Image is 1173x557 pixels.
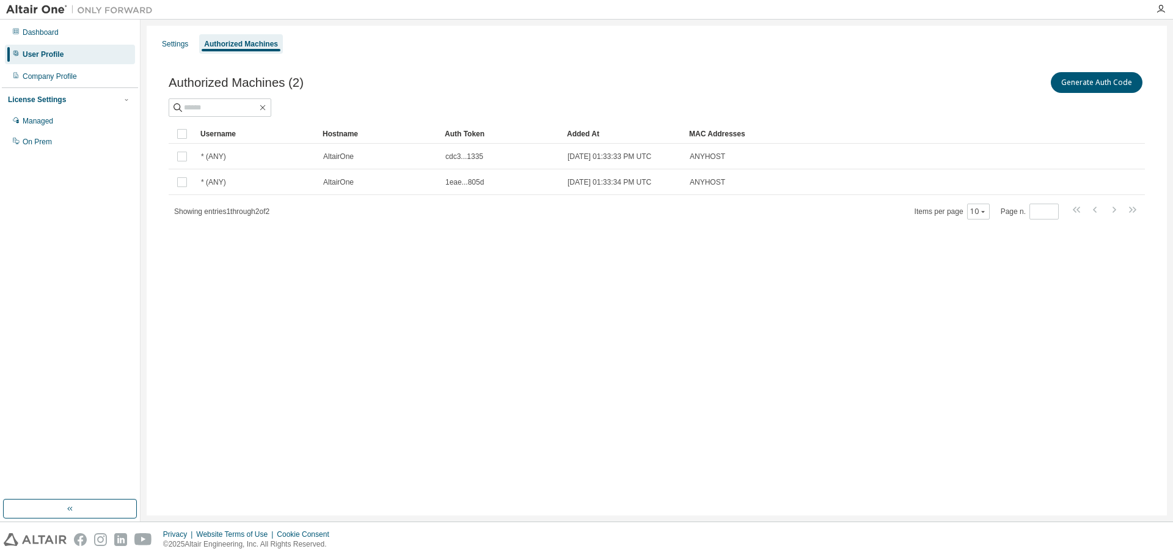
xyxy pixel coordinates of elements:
[174,207,269,216] span: Showing entries 1 through 2 of 2
[196,529,277,539] div: Website Terms of Use
[323,152,354,161] span: AltairOne
[200,124,313,144] div: Username
[169,76,304,90] span: Authorized Machines (2)
[204,39,278,49] div: Authorized Machines
[567,124,679,144] div: Added At
[114,533,127,546] img: linkedin.svg
[23,28,59,37] div: Dashboard
[23,137,52,147] div: On Prem
[162,39,188,49] div: Settings
[163,529,196,539] div: Privacy
[445,152,483,161] span: cdc3...1335
[8,95,66,105] div: License Settings
[74,533,87,546] img: facebook.svg
[163,539,337,550] p: © 2025 Altair Engineering, Inc. All Rights Reserved.
[4,533,67,546] img: altair_logo.svg
[94,533,107,546] img: instagram.svg
[690,177,725,187] span: ANYHOST
[568,177,651,187] span: [DATE] 01:33:34 PM UTC
[970,207,987,216] button: 10
[445,124,557,144] div: Auth Token
[277,529,336,539] div: Cookie Consent
[23,72,77,81] div: Company Profile
[689,124,1017,144] div: MAC Addresses
[445,177,484,187] span: 1eae...805d
[134,533,152,546] img: youtube.svg
[1051,72,1142,93] button: Generate Auth Code
[6,4,159,16] img: Altair One
[323,124,435,144] div: Hostname
[915,204,990,219] span: Items per page
[1001,204,1059,219] span: Page n.
[201,177,226,187] span: * (ANY)
[201,152,226,161] span: * (ANY)
[23,116,53,126] div: Managed
[23,50,64,59] div: User Profile
[323,177,354,187] span: AltairOne
[690,152,725,161] span: ANYHOST
[568,152,651,161] span: [DATE] 01:33:33 PM UTC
